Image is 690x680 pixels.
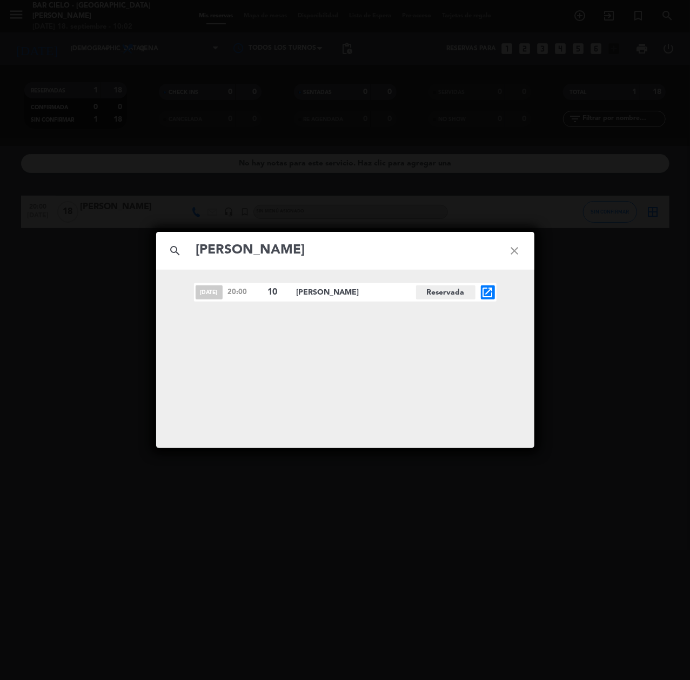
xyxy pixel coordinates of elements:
span: 10 [268,285,287,299]
i: close [495,231,534,270]
span: Reservada [416,285,475,299]
i: open_in_new [481,286,494,299]
span: [DATE] [196,285,223,299]
span: 20:00 [228,286,263,298]
input: Buscar reservas [195,239,495,262]
span: [PERSON_NAME] [297,286,416,299]
i: search [156,231,195,270]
